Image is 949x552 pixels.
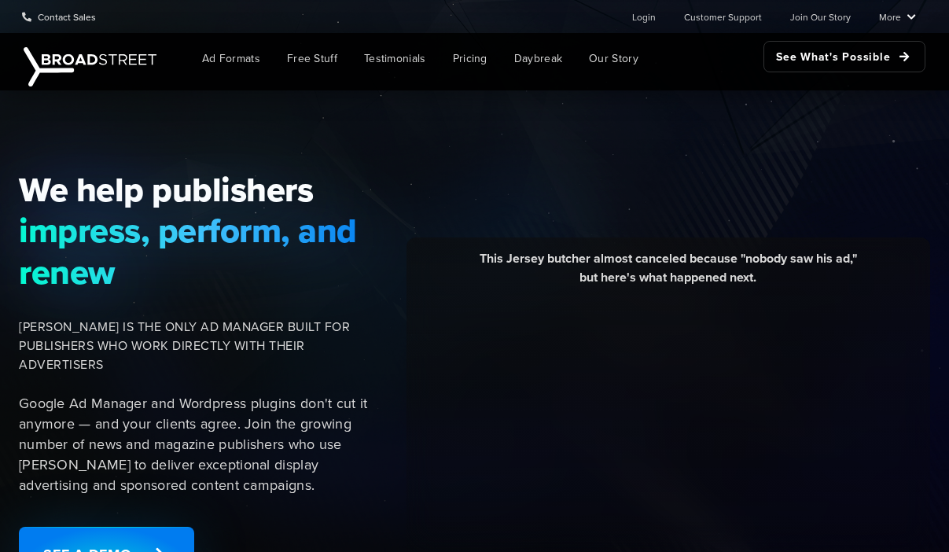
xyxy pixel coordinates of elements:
a: See What's Possible [763,41,925,72]
p: Google Ad Manager and Wordpress plugins don't cut it anymore — and your clients agree. Join the g... [19,393,378,495]
span: Daybreak [514,50,562,67]
span: impress, perform, and renew [19,210,378,293]
span: We help publishers [19,169,378,210]
a: Daybreak [502,41,574,76]
a: Testimonials [352,41,438,76]
a: Ad Formats [190,41,272,76]
a: Customer Support [684,1,762,32]
span: [PERSON_NAME] IS THE ONLY AD MANAGER BUILT FOR PUBLISHERS WHO WORK DIRECTLY WITH THEIR ADVERTISERS [19,318,378,374]
div: This Jersey butcher almost canceled because "nobody saw his ad," but here's what happened next. [418,249,918,299]
a: Free Stuff [275,41,349,76]
a: Pricing [441,41,499,76]
a: Join Our Story [790,1,851,32]
span: Free Stuff [287,50,337,67]
img: Broadstreet | The Ad Manager for Small Publishers [24,47,156,86]
nav: Main [165,33,925,84]
a: Contact Sales [22,1,96,32]
a: Login [632,1,656,32]
span: Our Story [589,50,638,67]
span: Testimonials [364,50,426,67]
a: Our Story [577,41,650,76]
a: More [879,1,916,32]
span: Pricing [453,50,487,67]
span: Ad Formats [202,50,260,67]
